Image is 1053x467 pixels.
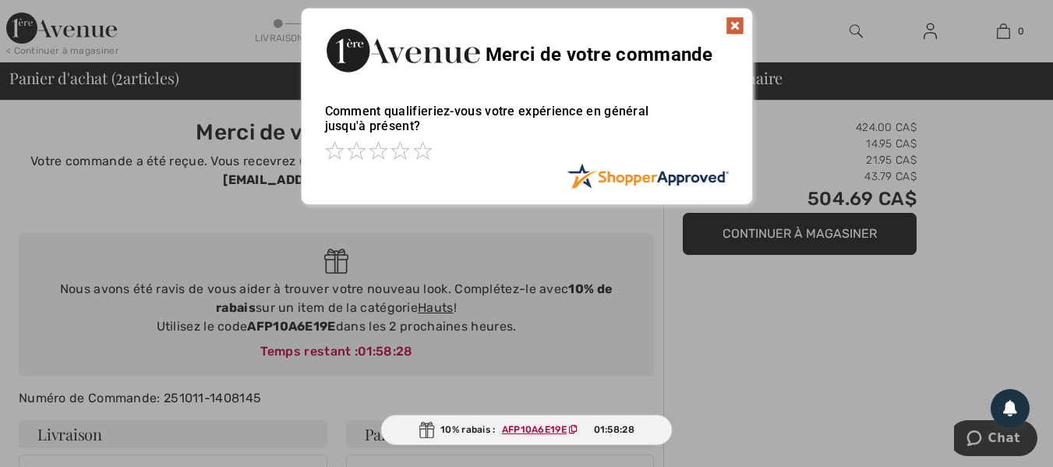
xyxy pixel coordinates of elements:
img: Merci de votre commande [325,24,481,76]
div: Comment qualifieriez-vous votre expérience en général jusqu'à présent? [325,88,729,163]
ins: AFP10A6E19E [502,424,567,435]
div: 10% rabais : [380,415,673,445]
span: Merci de votre commande [486,44,713,65]
img: x [726,16,744,35]
span: 01:58:28 [594,423,634,437]
span: Chat [34,11,66,25]
img: Gift.svg [419,422,434,438]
